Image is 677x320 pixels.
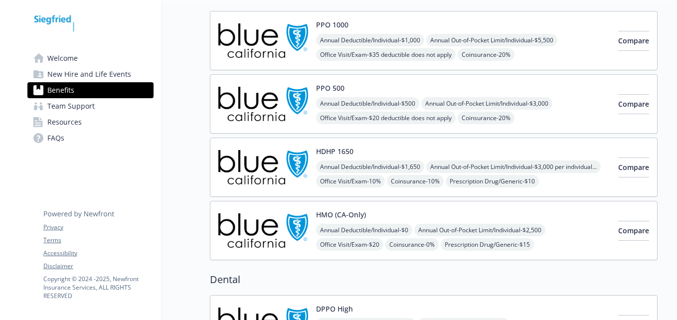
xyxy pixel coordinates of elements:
[27,130,154,146] a: FAQs
[385,238,439,251] span: Coinsurance - 0%
[316,34,424,46] span: Annual Deductible/Individual - $1,000
[316,209,366,220] button: HMO (CA-Only)
[43,236,153,245] a: Terms
[47,50,78,66] span: Welcome
[218,209,308,252] img: Blue Shield of California carrier logo
[218,83,308,125] img: Blue Shield of California carrier logo
[218,19,308,62] img: Blue Shield of California carrier logo
[387,175,444,187] span: Coinsurance - 10%
[446,175,539,187] span: Prescription Drug/Generic - $10
[316,238,383,251] span: Office Visit/Exam - $20
[43,249,153,258] a: Accessibility
[316,48,456,61] span: Office Visit/Exam - $35 deductible does not apply
[316,97,419,110] span: Annual Deductible/Individual - $500
[316,224,412,236] span: Annual Deductible/Individual - $0
[618,158,649,177] button: Compare
[618,162,649,172] span: Compare
[47,114,82,130] span: Resources
[27,82,154,98] a: Benefits
[316,304,353,314] button: DPPO High
[426,34,557,46] span: Annual Out-of-Pocket Limit/Individual - $5,500
[421,97,552,110] span: Annual Out-of-Pocket Limit/Individual - $3,000
[458,112,514,124] span: Coinsurance - 20%
[27,114,154,130] a: Resources
[47,98,95,114] span: Team Support
[47,66,131,82] span: New Hire and Life Events
[618,36,649,45] span: Compare
[43,262,153,271] a: Disclaimer
[426,160,601,173] span: Annual Out-of-Pocket Limit/Individual - $3,000 per individual / $3,500 per family member
[316,160,424,173] span: Annual Deductible/Individual - $1,650
[441,238,534,251] span: Prescription Drug/Generic - $15
[218,146,308,188] img: Blue Shield of California carrier logo
[618,221,649,241] button: Compare
[316,112,456,124] span: Office Visit/Exam - $20 deductible does not apply
[210,272,658,287] h2: Dental
[618,94,649,114] button: Compare
[27,66,154,82] a: New Hire and Life Events
[618,31,649,51] button: Compare
[27,98,154,114] a: Team Support
[43,223,153,232] a: Privacy
[316,83,344,93] button: PPO 500
[316,146,353,157] button: HDHP 1650
[316,19,348,30] button: PPO 1000
[47,130,64,146] span: FAQs
[47,82,74,98] span: Benefits
[458,48,514,61] span: Coinsurance - 20%
[27,50,154,66] a: Welcome
[618,99,649,109] span: Compare
[414,224,545,236] span: Annual Out-of-Pocket Limit/Individual - $2,500
[316,175,385,187] span: Office Visit/Exam - 10%
[618,226,649,235] span: Compare
[43,275,153,300] p: Copyright © 2024 - 2025 , Newfront Insurance Services, ALL RIGHTS RESERVED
